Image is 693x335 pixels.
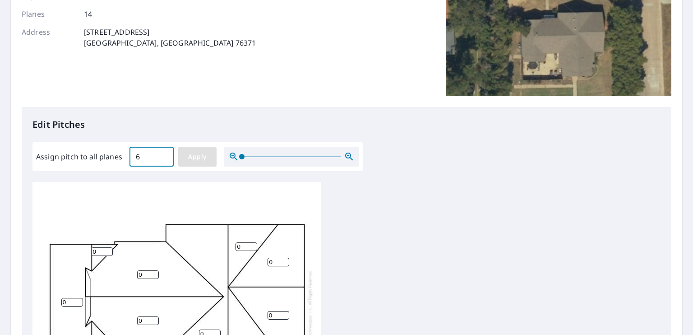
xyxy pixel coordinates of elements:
p: Edit Pitches [32,118,661,131]
p: Address [22,27,76,48]
input: 00.0 [129,144,174,169]
p: [STREET_ADDRESS] [GEOGRAPHIC_DATA], [GEOGRAPHIC_DATA] 76371 [84,27,256,48]
p: 14 [84,9,92,19]
label: Assign pitch to all planes [36,151,122,162]
p: Planes [22,9,76,19]
span: Apply [185,151,209,163]
button: Apply [178,147,217,167]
